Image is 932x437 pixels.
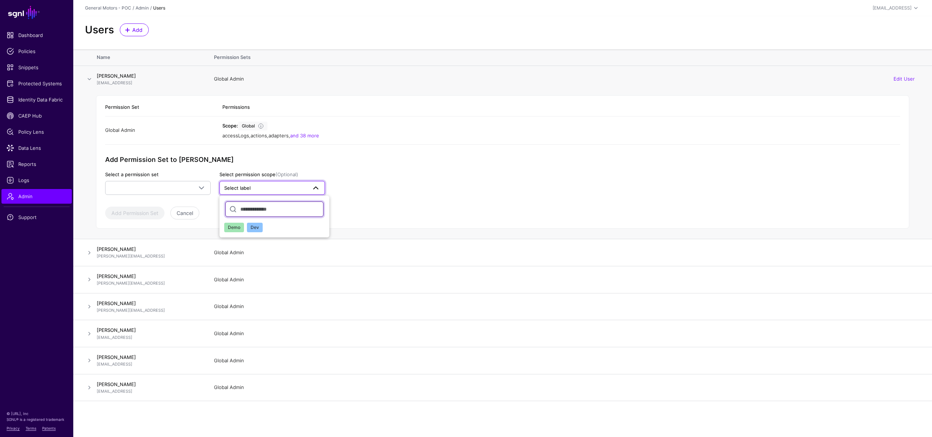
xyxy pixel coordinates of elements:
div: Global Admin [214,330,920,337]
h4: [PERSON_NAME] [97,354,199,360]
span: (Optional) [275,171,298,177]
div: / [131,5,136,11]
span: Identity Data Fabric [7,96,67,103]
div: Global Admin [214,303,920,310]
a: General Motors - POC [85,5,131,11]
h4: [PERSON_NAME] [97,381,199,388]
a: Admin [136,5,149,11]
span: Dashboard [7,32,67,39]
a: Reports [1,157,72,171]
div: Global Admin [214,75,920,83]
p: [PERSON_NAME][EMAIL_ADDRESS] [97,280,199,286]
p: [EMAIL_ADDRESS] [97,388,199,395]
span: Demo [228,225,240,230]
h2: Users [85,24,114,36]
button: Cancel [170,207,199,219]
a: Privacy [7,426,20,430]
p: © [URL], Inc [7,411,67,416]
a: Identity Data Fabric [1,92,72,107]
label: Select a permission set [105,171,159,178]
th: Permission Set [105,99,215,116]
span: Policy Lens [7,128,67,136]
div: Global [242,123,255,129]
span: Data Lens [7,144,67,152]
a: Policy Lens [1,125,72,139]
th: Permission Sets [207,49,932,66]
a: Snippets [1,60,72,75]
a: Policies [1,44,72,59]
a: CAEP Hub [1,108,72,123]
p: [EMAIL_ADDRESS] [97,361,199,367]
label: Select permission scope [219,171,298,178]
h4: [PERSON_NAME] [97,73,199,79]
span: Logs [7,177,67,184]
a: Protected Systems [1,76,72,91]
span: Admin [7,193,67,200]
span: actions [251,133,267,138]
div: Global Admin [214,384,920,391]
span: Select label [224,185,251,191]
td: Global Admin [105,116,215,145]
span: Support [7,214,67,221]
a: Patents [42,426,56,430]
a: Admin [1,189,72,204]
span: Reports [7,160,67,168]
a: and 38 more [290,133,319,138]
a: Edit User [894,76,915,82]
h4: [PERSON_NAME] [97,273,199,279]
span: Add [132,26,144,34]
span: adapters [269,133,289,138]
p: SGNL® is a registered trademark [7,416,67,422]
div: Global Admin [214,249,920,256]
button: Dev [247,223,263,232]
span: Snippets [7,64,67,71]
a: Data Lens [1,141,72,155]
h2: Add Permission Set to [PERSON_NAME] [105,156,325,164]
p: [PERSON_NAME][EMAIL_ADDRESS] [97,253,199,259]
strong: Scope: [222,123,238,129]
p: [PERSON_NAME][EMAIL_ADDRESS] [97,307,199,314]
div: Global Admin [214,276,920,284]
div: / [149,5,153,11]
h4: [PERSON_NAME] [97,300,199,307]
a: Terms [26,426,36,430]
span: Policies [7,48,67,55]
a: Logs [1,173,72,188]
th: Name [97,49,207,66]
span: accessLogs [222,133,249,138]
p: [EMAIL_ADDRESS] [97,80,199,86]
h4: [PERSON_NAME] [97,246,199,252]
h4: [PERSON_NAME] [97,327,199,333]
div: [EMAIL_ADDRESS] [873,5,911,11]
span: Protected Systems [7,80,67,87]
a: SGNL [4,4,69,21]
strong: Users [153,5,165,11]
div: , , , [222,132,900,140]
th: Permissions [215,99,900,116]
a: Add [120,23,149,36]
a: Dashboard [1,28,72,42]
span: CAEP Hub [7,112,67,119]
span: Dev [251,225,259,230]
button: Demo [224,223,244,232]
p: [EMAIL_ADDRESS] [97,334,199,341]
div: Global Admin [214,357,920,364]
